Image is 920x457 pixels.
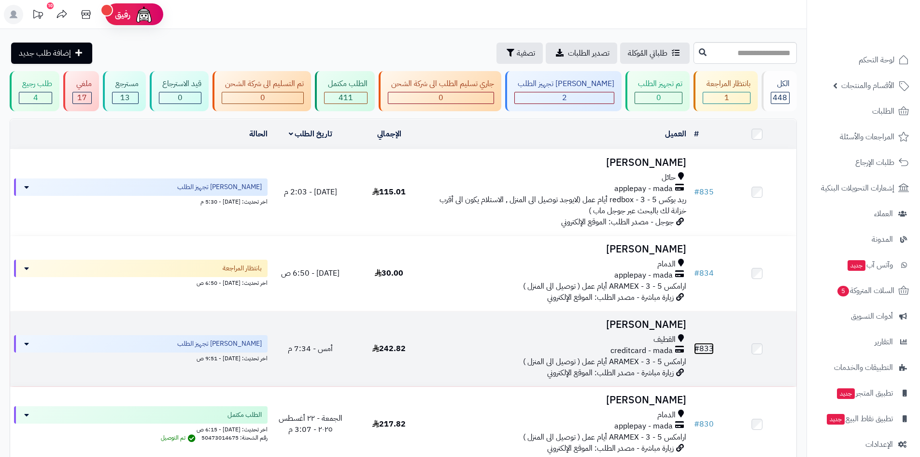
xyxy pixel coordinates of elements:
a: المدونة [813,228,914,251]
span: التقارير [875,335,893,349]
span: بانتظار المراجعة [223,264,262,273]
a: الحالة [249,128,268,140]
a: تطبيق نقاط البيعجديد [813,407,914,430]
span: لوحة التحكم [859,53,894,67]
span: القطيف [653,334,676,345]
span: ارامكس ARAMEX - 3 - 5 أيام عمل ( توصيل الى المنزل ) [523,431,686,443]
div: تم تجهيز الطلب [635,78,682,89]
div: بانتظار المراجعة [703,78,750,89]
span: زيارة مباشرة - مصدر الطلب: الموقع الإلكتروني [547,292,674,303]
span: طلبات الإرجاع [855,156,894,169]
a: تصدير الطلبات [546,43,617,64]
span: جديد [848,260,865,271]
a: جاري تسليم الطلب الى شركة الشحن 0 [377,71,503,111]
div: 0 [635,92,682,103]
span: 0 [260,92,265,103]
div: الكل [771,78,790,89]
span: تصدير الطلبات [568,47,609,59]
span: 5 [837,286,849,296]
span: إشعارات التحويلات البنكية [821,181,894,195]
div: اخر تحديث: [DATE] - 9:51 ص [14,353,268,363]
a: المراجعات والأسئلة [813,125,914,148]
span: 1 [724,92,729,103]
div: طلب رجيع [19,78,52,89]
span: الإعدادات [865,438,893,451]
span: تطبيق نقاط البيع [826,412,893,426]
a: طلب رجيع 4 [8,71,61,111]
span: ارامكس ARAMEX - 3 - 5 أيام عمل ( توصيل الى المنزل ) [523,356,686,368]
a: مسترجع 13 [101,71,148,111]
span: الطلبات [872,104,894,118]
span: 217.82 [372,418,406,430]
a: #830 [694,418,714,430]
span: جديد [837,388,855,399]
img: logo-2.png [854,26,911,46]
div: 10 [47,2,54,9]
div: اخر تحديث: [DATE] - 6:50 ص [14,277,268,287]
span: applepay - mada [614,270,673,281]
span: 4 [33,92,38,103]
span: الدمام [657,259,676,270]
a: الطلب مكتمل 411 [313,71,376,111]
div: 1 [703,92,750,103]
span: [DATE] - 6:50 ص [281,267,340,279]
h3: [PERSON_NAME] [432,157,686,168]
span: applepay - mada [614,421,673,432]
span: 242.82 [372,343,406,354]
span: زيارة مباشرة - مصدر الطلب: الموقع الإلكتروني [547,367,674,379]
span: رفيق [115,9,130,20]
div: 17 [73,92,91,103]
span: # [694,267,699,279]
a: تحديثات المنصة [26,5,50,27]
h3: [PERSON_NAME] [432,395,686,406]
a: #833 [694,343,714,354]
span: جديد [827,414,845,425]
a: الطلبات [813,100,914,123]
span: applepay - mada [614,183,673,194]
span: 0 [656,92,661,103]
div: جاري تسليم الطلب الى شركة الشحن [388,78,494,89]
span: الطلب مكتمل [227,410,262,420]
div: اخر تحديث: [DATE] - 5:30 م [14,196,268,206]
span: 2 [562,92,567,103]
a: إضافة طلب جديد [11,43,92,64]
a: قيد الاسترجاع 0 [148,71,211,111]
a: تم التسليم الى شركة الشحن 0 [211,71,313,111]
a: طلباتي المُوكلة [620,43,690,64]
span: أدوات التسويق [851,310,893,323]
a: تطبيق المتجرجديد [813,382,914,405]
a: ملغي 17 [61,71,100,111]
a: #834 [694,267,714,279]
a: الإجمالي [377,128,401,140]
span: طلباتي المُوكلة [628,47,667,59]
h3: [PERSON_NAME] [432,319,686,330]
span: السلات المتروكة [836,284,894,297]
a: #835 [694,186,714,198]
div: اخر تحديث: [DATE] - 6:15 ص [14,424,268,434]
span: ارامكس ARAMEX - 3 - 5 أيام عمل ( توصيل الى المنزل ) [523,280,686,292]
span: 30.00 [375,267,403,279]
a: التطبيقات والخدمات [813,356,914,379]
a: العملاء [813,202,914,225]
a: لوحة التحكم [813,48,914,72]
a: العميل [665,128,686,140]
a: بانتظار المراجعة 1 [692,71,759,111]
button: تصفية [496,43,543,64]
span: 0 [439,92,443,103]
span: [PERSON_NAME] تجهيز الطلب [177,339,262,349]
div: ملغي [72,78,91,89]
span: 411 [339,92,353,103]
span: العملاء [874,207,893,221]
a: تاريخ الطلب [289,128,333,140]
span: 13 [120,92,130,103]
span: المراجعات والأسئلة [840,130,894,144]
a: التقارير [813,330,914,354]
h3: [PERSON_NAME] [432,244,686,255]
span: [DATE] - 2:03 م [284,186,337,198]
span: # [694,343,699,354]
span: # [694,186,699,198]
span: ريد بوكس redbox - 3 - 5 أيام عمل (لايوجد توصيل الى المنزل , الاستلام يكون الى أقرب خزانة لك بالبح... [439,194,686,217]
span: الجمعة - ٢٢ أغسطس ٢٠٢٥ - 3:07 م [279,413,342,435]
span: رقم الشحنة: 50473014675 [201,433,268,442]
span: أمس - 7:34 م [288,343,333,354]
